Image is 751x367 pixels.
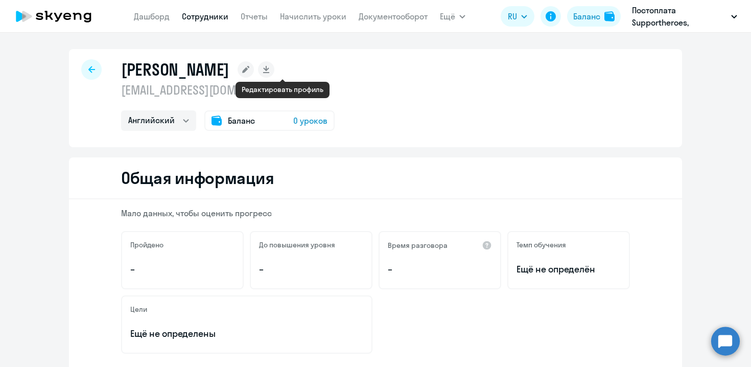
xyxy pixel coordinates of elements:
[259,240,335,249] h5: До повышения уровня
[121,168,274,188] h2: Общая информация
[280,11,346,21] a: Начислить уроки
[121,82,335,98] p: [EMAIL_ADDRESS][DOMAIN_NAME]
[293,114,327,127] span: 0 уроков
[517,263,621,276] span: Ещё не определён
[388,241,448,250] h5: Время разговора
[130,305,147,314] h5: Цели
[241,11,268,21] a: Отчеты
[121,208,630,219] p: Мало данных, чтобы оценить прогресс
[517,240,566,249] h5: Темп обучения
[130,327,363,340] p: Ещё не определены
[573,10,600,22] div: Баланс
[567,6,621,27] button: Балансbalance
[632,4,727,29] p: Постоплата Supportheroes, КрокусАппс ООО
[604,11,615,21] img: balance
[134,11,170,21] a: Дашборд
[359,11,428,21] a: Документооборот
[242,85,323,94] div: Редактировать профиль
[440,6,465,27] button: Ещё
[627,4,742,29] button: Постоплата Supportheroes, КрокусАппс ООО
[501,6,534,27] button: RU
[508,10,517,22] span: RU
[228,114,255,127] span: Баланс
[440,10,455,22] span: Ещё
[388,263,492,276] p: –
[130,240,163,249] h5: Пройдено
[130,263,234,276] p: –
[259,263,363,276] p: –
[182,11,228,21] a: Сотрудники
[121,59,229,80] h1: [PERSON_NAME]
